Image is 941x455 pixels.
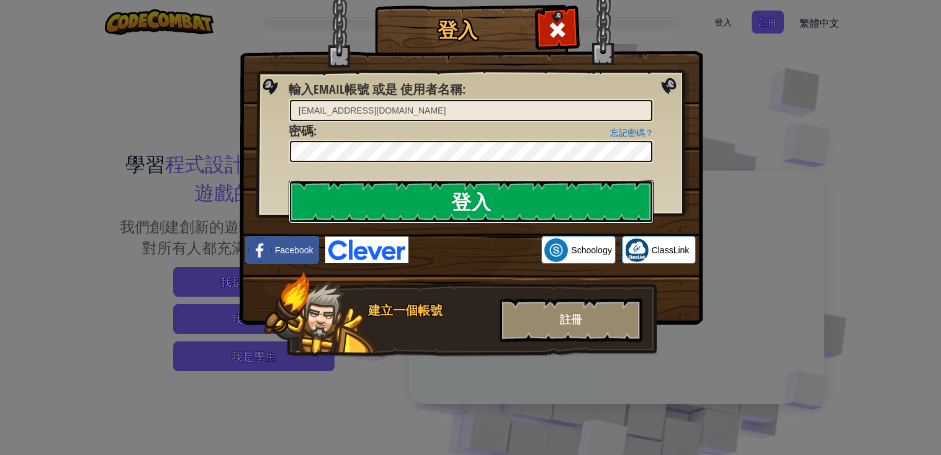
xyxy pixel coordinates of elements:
span: 輸入Email帳號 或是 使用者名稱 [289,81,462,97]
h1: 登入 [378,19,536,41]
span: ClassLink [652,244,690,256]
span: Facebook [275,244,313,256]
span: Schoology [571,244,611,256]
input: 登入 [289,180,654,223]
img: schoology.png [544,238,568,262]
img: classlink-logo-small.png [625,238,649,262]
div: 註冊 [500,299,642,342]
img: clever-logo-blue.png [325,237,408,263]
iframe: 「使用 Google 帳戶登入」按鈕 [408,237,541,264]
div: 建立一個帳號 [368,302,492,320]
img: facebook_small.png [248,238,272,262]
label: : [289,122,317,140]
span: 密碼 [289,122,313,139]
a: 忘記密碼？ [610,128,654,138]
label: : [289,81,466,99]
